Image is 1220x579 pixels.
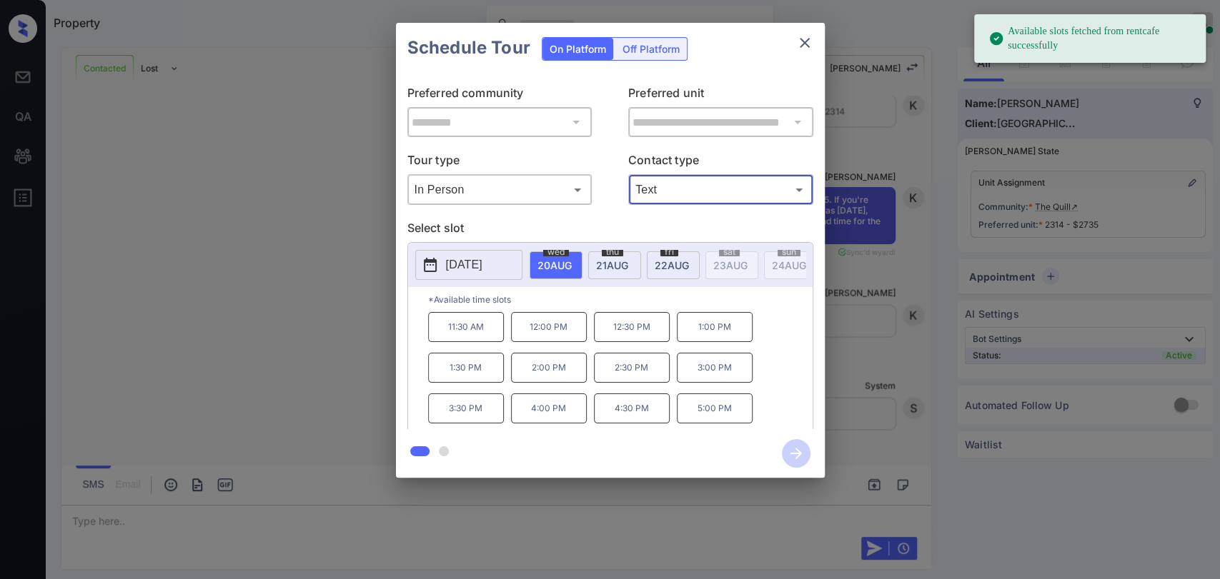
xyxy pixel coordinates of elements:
[677,353,753,383] p: 3:00 PM
[542,38,613,60] div: On Platform
[537,259,572,271] span: 20 AUG
[396,23,542,73] h2: Schedule Tour
[428,393,504,423] p: 3:30 PM
[428,287,813,312] p: *Available time slots
[790,29,819,57] button: close
[632,178,810,201] div: Text
[543,248,569,256] span: wed
[647,251,700,279] div: date-select
[602,248,623,256] span: thu
[511,353,587,383] p: 2:00 PM
[596,259,628,271] span: 21 AUG
[407,219,813,242] p: Select slot
[415,250,522,280] button: [DATE]
[407,151,592,174] p: Tour type
[407,84,592,107] p: Preferred community
[628,151,813,174] p: Contact type
[660,248,678,256] span: fri
[988,19,1194,59] div: Available slots fetched from rentcafe successfully
[677,393,753,423] p: 5:00 PM
[428,353,504,383] p: 1:30 PM
[428,312,504,342] p: 11:30 AM
[594,312,670,342] p: 12:30 PM
[594,353,670,383] p: 2:30 PM
[511,393,587,423] p: 4:00 PM
[677,312,753,342] p: 1:00 PM
[773,435,819,472] button: btn-next
[594,393,670,423] p: 4:30 PM
[615,38,687,60] div: Off Platform
[628,84,813,107] p: Preferred unit
[655,259,689,271] span: 22 AUG
[530,251,582,279] div: date-select
[446,256,482,273] p: [DATE]
[411,178,589,201] div: In Person
[588,251,641,279] div: date-select
[511,312,587,342] p: 12:00 PM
